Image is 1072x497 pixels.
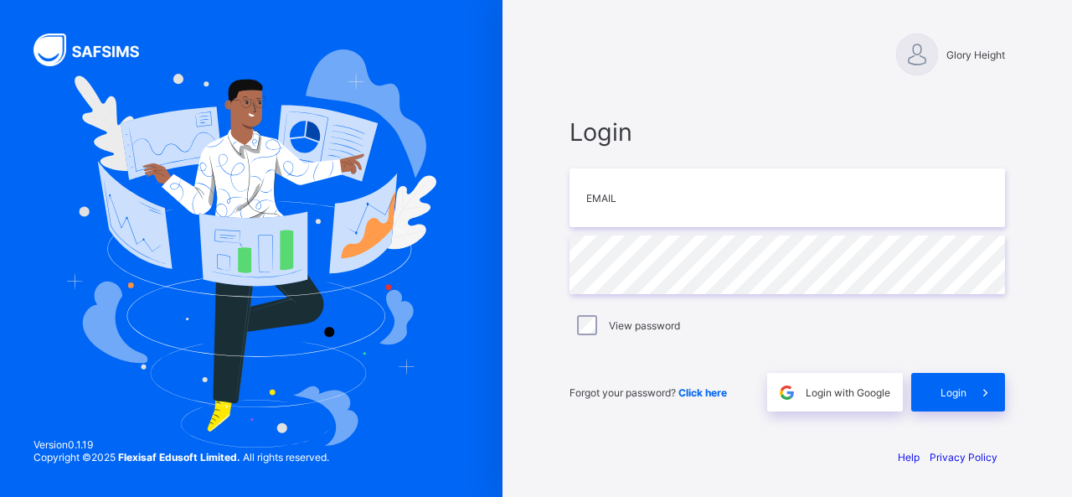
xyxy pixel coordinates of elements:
img: google.396cfc9801f0270233282035f929180a.svg [777,383,796,402]
a: Help [898,451,920,463]
a: Click here [678,386,727,399]
span: Copyright © 2025 All rights reserved. [33,451,329,463]
span: Version 0.1.19 [33,438,329,451]
span: Login [569,117,1005,147]
span: Glory Height [946,49,1005,61]
img: Hero Image [66,49,435,447]
span: Forgot your password? [569,386,727,399]
a: Privacy Policy [930,451,997,463]
span: Login with Google [806,386,890,399]
span: Login [941,386,966,399]
label: View password [609,319,680,332]
strong: Flexisaf Edusoft Limited. [118,451,240,463]
img: SAFSIMS Logo [33,34,159,66]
